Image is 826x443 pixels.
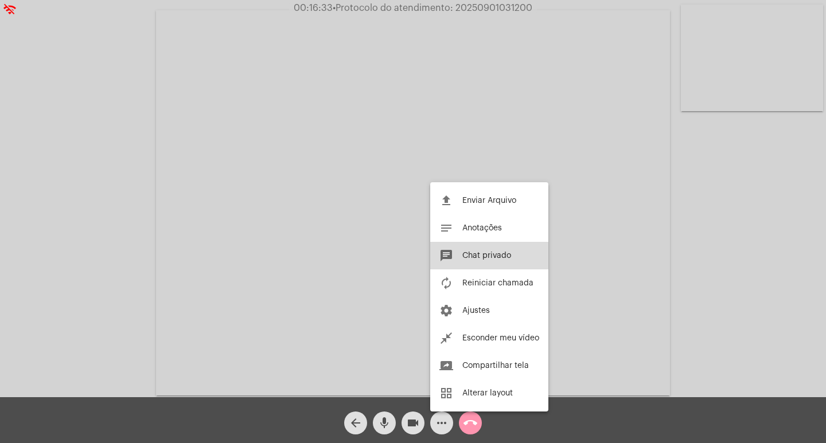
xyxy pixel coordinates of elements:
[439,249,453,262] mat-icon: chat
[462,224,502,232] span: Anotações
[462,307,490,315] span: Ajustes
[462,197,516,205] span: Enviar Arquivo
[462,279,533,287] span: Reiniciar chamada
[439,386,453,400] mat-icon: grid_view
[462,389,513,397] span: Alterar layout
[439,221,453,235] mat-icon: notes
[439,359,453,373] mat-icon: screen_share
[439,276,453,290] mat-icon: autorenew
[462,334,539,342] span: Esconder meu vídeo
[439,194,453,207] mat-icon: file_upload
[462,252,511,260] span: Chat privado
[462,362,529,370] span: Compartilhar tela
[439,331,453,345] mat-icon: close_fullscreen
[439,304,453,317] mat-icon: settings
